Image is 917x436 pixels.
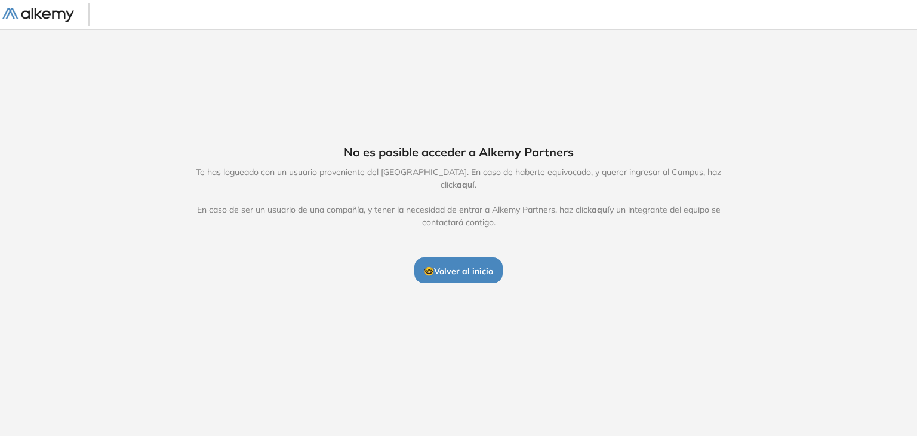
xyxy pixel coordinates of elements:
[424,266,493,277] span: 🤓 Volver al inicio
[457,179,475,190] span: aquí
[183,166,734,229] span: Te has logueado con un usuario proveniente del [GEOGRAPHIC_DATA]. En caso de haberte equivocado, ...
[344,143,574,161] span: No es posible acceder a Alkemy Partners
[2,8,74,23] img: Logo
[592,204,610,215] span: aquí
[414,257,503,283] button: 🤓Volver al inicio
